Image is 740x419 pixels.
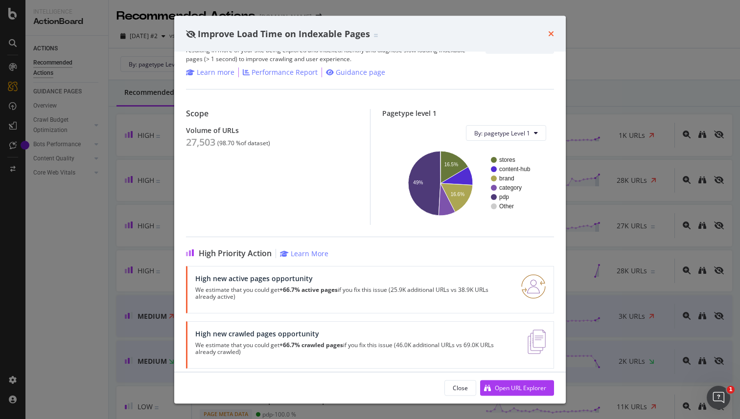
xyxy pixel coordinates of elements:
[499,175,514,182] text: brand
[174,16,566,403] div: modal
[195,330,516,338] div: High new crawled pages opportunity
[499,203,514,210] text: Other
[466,125,546,141] button: By: pagetype Level 1
[474,129,530,137] span: By: pagetype Level 1
[280,249,328,258] a: Learn More
[450,192,464,197] text: 16.6%
[291,249,328,258] div: Learn More
[186,67,234,77] a: Learn more
[528,330,546,354] img: e5DMFwAAAABJRU5ErkJggg==
[279,341,343,349] strong: +66.7% crawled pages
[374,34,378,37] img: Equal
[195,274,509,283] div: High new active pages opportunity
[727,386,735,394] span: 1
[495,383,546,392] div: Open URL Explorer
[499,166,531,173] text: content-hub
[336,67,385,77] div: Guidance page
[480,380,554,396] button: Open URL Explorer
[453,383,468,392] div: Close
[521,274,546,299] img: RO06QsNG.png
[252,67,318,77] div: Performance Report
[186,136,215,148] div: 27,503
[499,156,515,163] text: stores
[186,126,358,134] div: Volume of URLs
[279,286,338,294] strong: +66.7% active pages
[199,249,272,258] span: High Priority Action
[444,162,458,167] text: 16.5%
[195,287,509,300] p: We estimate that you could get if you fix this issue (25.9K additional URLs vs 38.9K URLs already...
[186,30,196,38] div: eye-slash
[217,140,270,147] div: ( 98.70 % of dataset )
[444,380,476,396] button: Close
[326,67,385,77] a: Guidance page
[382,109,555,117] div: Pagetype level 1
[186,109,358,118] div: Scope
[707,386,730,409] iframe: Intercom live chat
[195,342,516,355] p: We estimate that you could get if you fix this issue (46.0K additional URLs vs 69.0K URLs already...
[198,27,370,39] span: Improve Load Time on Indexable Pages
[197,67,234,77] div: Learn more
[413,180,423,185] text: 49%
[499,184,522,191] text: category
[548,27,554,40] div: times
[390,149,543,217] svg: A chart.
[243,67,318,77] a: Performance Report
[499,194,509,200] text: pdp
